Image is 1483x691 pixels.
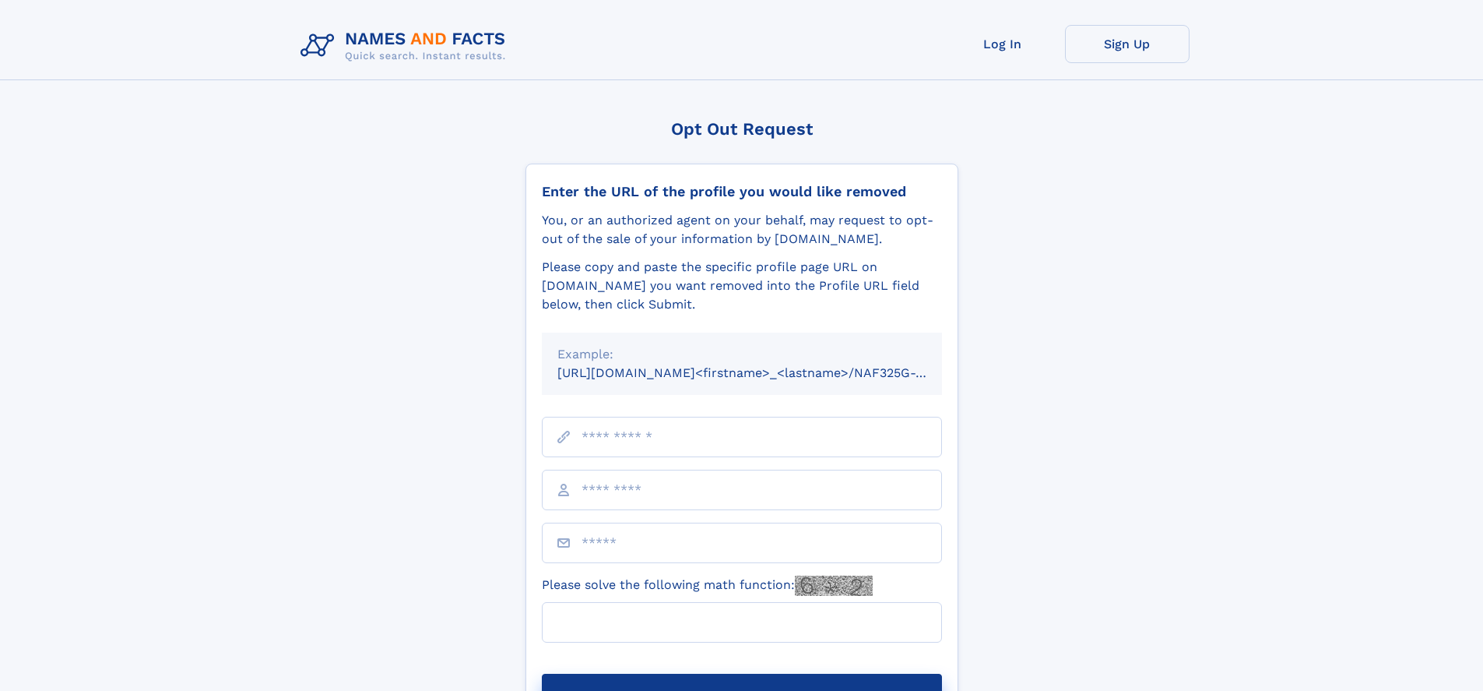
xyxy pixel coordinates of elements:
[294,25,518,67] img: Logo Names and Facts
[557,365,972,380] small: [URL][DOMAIN_NAME]<firstname>_<lastname>/NAF325G-xxxxxxxx
[525,119,958,139] div: Opt Out Request
[940,25,1065,63] a: Log In
[542,258,942,314] div: Please copy and paste the specific profile page URL on [DOMAIN_NAME] you want removed into the Pr...
[542,183,942,200] div: Enter the URL of the profile you would like removed
[557,345,926,364] div: Example:
[542,576,873,596] label: Please solve the following math function:
[1065,25,1190,63] a: Sign Up
[542,211,942,249] div: You, or an authorized agent on your behalf, may request to opt-out of the sale of your informatio...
